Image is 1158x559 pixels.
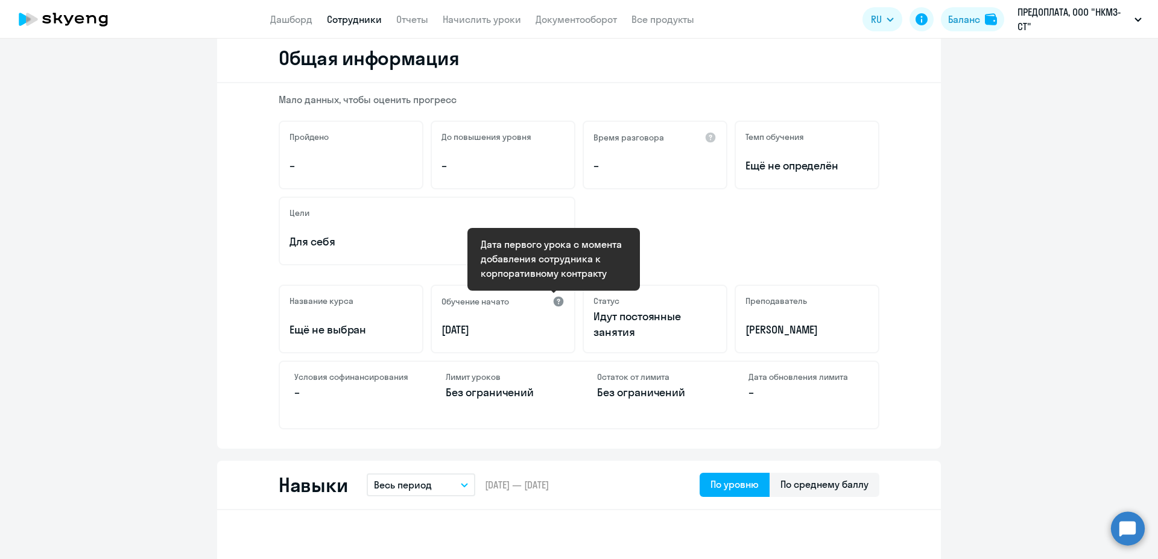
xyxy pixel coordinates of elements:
[941,7,1004,31] button: Балансbalance
[374,478,432,492] p: Весь период
[279,93,879,106] p: Мало данных, чтобы оценить прогресс
[446,371,561,382] h4: Лимит уроков
[631,13,694,25] a: Все продукты
[745,295,807,306] h5: Преподаватель
[294,371,410,382] h4: Условия софинансирования
[441,131,531,142] h5: До повышения уровня
[367,473,475,496] button: Весь период
[985,13,997,25] img: balance
[289,234,451,250] p: Для себя
[745,158,868,174] span: Ещё не определён
[948,12,980,27] div: Баланс
[485,478,549,491] span: [DATE] — [DATE]
[597,371,712,382] h4: Остаток от лимита
[748,385,864,400] p: –
[593,132,664,143] h5: Время разговора
[593,309,717,340] p: Идут постоянные занятия
[446,385,561,400] p: Без ограничений
[593,158,717,174] p: –
[441,322,565,338] p: [DATE]
[1017,5,1130,34] p: ПРЕДОПЛАТА, ООО "НКМЗ-СТ"
[279,473,347,497] h2: Навыки
[279,46,459,70] h2: Общая информация
[745,322,868,338] p: [PERSON_NAME]
[593,295,619,306] h5: Статус
[289,207,309,218] h5: Цели
[327,13,382,25] a: Сотрудники
[481,237,627,280] div: Дата первого урока с момента добавления сотрудника к корпоративному контракту
[289,295,353,306] h5: Название курса
[748,371,864,382] h4: Дата обновления лимита
[1011,5,1148,34] button: ПРЕДОПЛАТА, ООО "НКМЗ-СТ"
[710,477,759,491] div: По уровню
[745,131,804,142] h5: Темп обучения
[871,12,882,27] span: RU
[289,322,413,338] p: Ещё не выбран
[396,13,428,25] a: Отчеты
[443,13,521,25] a: Начислить уроки
[270,13,312,25] a: Дашборд
[780,477,868,491] div: По среднему баллу
[862,7,902,31] button: RU
[536,13,617,25] a: Документооборот
[289,158,413,174] p: –
[289,131,329,142] h5: Пройдено
[441,296,509,307] h5: Обучение начато
[441,158,565,174] p: –
[294,385,410,400] p: –
[597,385,712,400] p: Без ограничений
